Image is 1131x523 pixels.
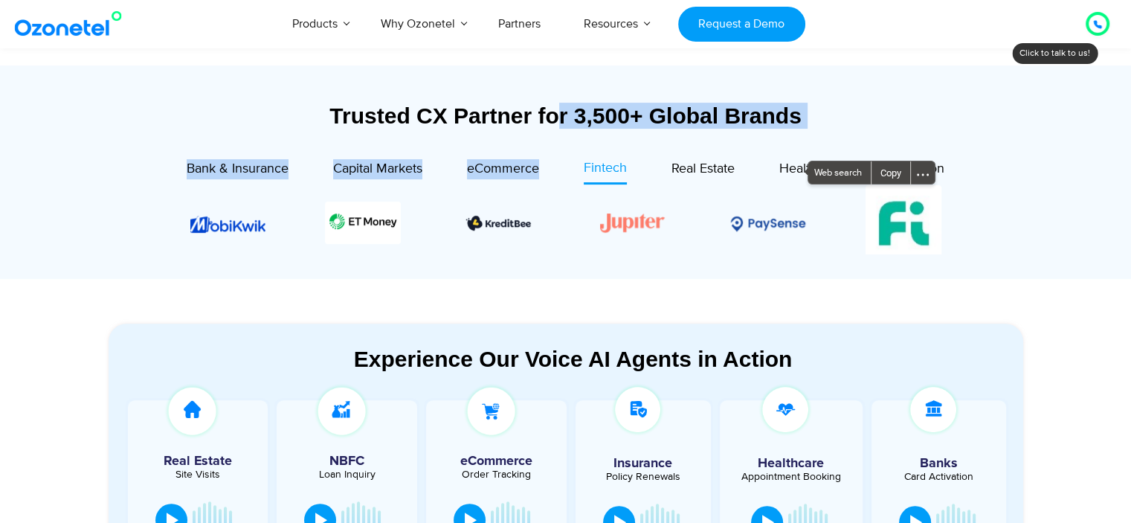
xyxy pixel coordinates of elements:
[187,161,289,177] span: Bank & Insurance
[135,455,261,468] h5: Real Estate
[467,158,539,184] a: eCommerce
[583,472,703,482] div: Policy Renewals
[671,158,735,184] a: Real Estate
[808,161,871,184] span: Web search
[731,457,851,470] h5: Healthcare
[871,161,910,184] div: Copy
[779,158,842,184] a: Healthcare
[678,7,805,42] a: Request a Demo
[879,472,999,482] div: Card Activation
[333,161,422,177] span: Capital Markets
[284,469,410,480] div: Loan Inquiry
[584,158,627,185] a: Fintech
[187,158,289,184] a: Bank & Insurance
[879,457,999,470] h5: Banks
[887,158,944,184] a: Education
[434,469,559,480] div: Order Tracking
[779,161,842,177] span: Healthcare
[284,455,410,468] h5: NBFC
[584,160,627,176] span: Fintech
[731,472,851,482] div: Appointment Booking
[109,103,1023,129] div: Trusted CX Partner for 3,500+ Global Brands
[467,161,539,177] span: eCommerce
[123,346,1023,372] div: Experience Our Voice AI Agents in Action
[190,185,941,261] div: Image Carousel
[583,457,703,470] h5: Insurance
[671,161,735,177] span: Real Estate
[333,158,422,184] a: Capital Markets
[135,469,261,480] div: Site Visits
[434,455,559,468] h5: eCommerce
